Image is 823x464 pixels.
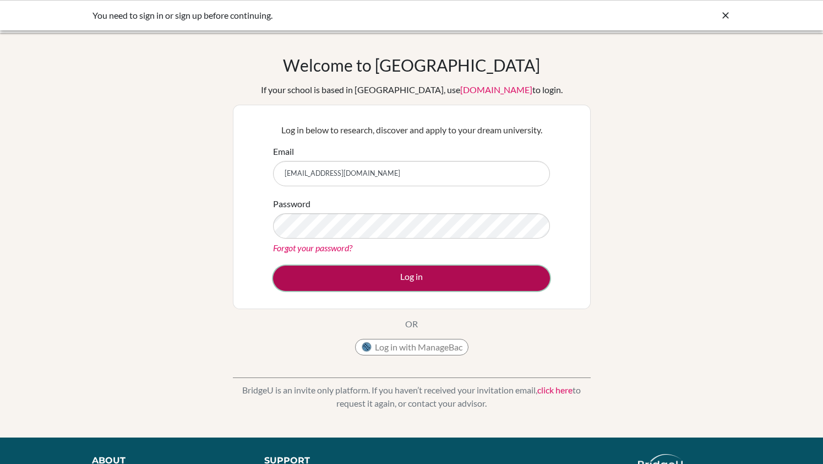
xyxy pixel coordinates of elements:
label: Password [273,197,310,211]
label: Email [273,145,294,158]
a: Forgot your password? [273,242,352,253]
h1: Welcome to [GEOGRAPHIC_DATA] [283,55,540,75]
div: You need to sign in or sign up before continuing. [92,9,566,22]
p: BridgeU is an invite only platform. If you haven’t received your invitation email, to request it ... [233,384,591,410]
div: If your school is based in [GEOGRAPHIC_DATA], use to login. [261,83,563,96]
a: click here [537,385,573,395]
button: Log in [273,266,550,291]
a: [DOMAIN_NAME] [460,84,532,95]
button: Log in with ManageBac [355,339,468,355]
p: OR [405,317,418,331]
p: Log in below to research, discover and apply to your dream university. [273,123,550,137]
